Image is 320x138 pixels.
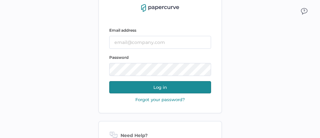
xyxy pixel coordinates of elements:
[109,55,129,60] span: Password
[109,81,211,93] button: Log in
[109,28,136,33] span: Email address
[141,4,179,12] img: papercurve-logo-colour.7244d18c.svg
[301,8,307,15] img: icon_chat.2bd11823.svg
[109,36,211,49] input: email@company.com
[133,97,187,102] button: Forgot your password?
